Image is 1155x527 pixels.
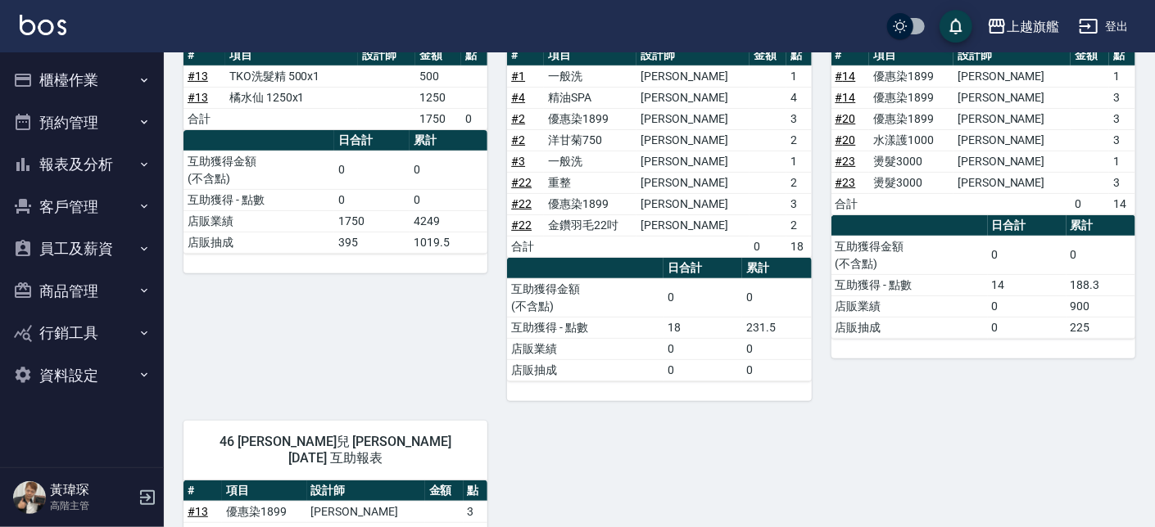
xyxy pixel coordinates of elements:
[544,108,636,129] td: 優惠染1899
[225,87,358,108] td: 橘水仙 1250x1
[831,45,1135,215] table: a dense table
[307,480,425,502] th: 設計師
[511,133,525,146] a: #2
[415,108,461,129] td: 1750
[7,312,157,354] button: 行銷工具
[188,91,208,104] a: #13
[410,232,487,253] td: 1019.5
[831,193,870,214] td: 合計
[786,151,812,172] td: 1
[1109,45,1135,66] th: 點
[183,189,334,210] td: 互助獲得 - 點數
[183,232,334,253] td: 店販抽成
[786,87,812,108] td: 4
[786,45,812,66] th: 點
[183,210,334,232] td: 店販業績
[636,87,750,108] td: [PERSON_NAME]
[225,65,358,87] td: TKO洗髮精 500x1
[988,236,1067,274] td: 0
[203,434,468,466] span: 46 [PERSON_NAME]兒 [PERSON_NAME] [DATE] 互助報表
[664,278,742,317] td: 0
[1109,87,1135,108] td: 3
[988,317,1067,338] td: 0
[1067,215,1135,236] th: 累計
[636,172,750,193] td: [PERSON_NAME]
[425,480,464,502] th: 金額
[636,193,750,214] td: [PERSON_NAME]
[664,338,742,359] td: 0
[1007,16,1059,37] div: 上越旗艦
[507,338,664,359] td: 店販業績
[869,151,953,172] td: 燙髮3000
[507,45,544,66] th: #
[20,15,66,35] img: Logo
[415,45,461,66] th: 金額
[1071,45,1109,66] th: 金額
[544,65,636,87] td: 一般洗
[334,232,410,253] td: 395
[869,87,953,108] td: 優惠染1899
[1109,65,1135,87] td: 1
[307,501,425,522] td: [PERSON_NAME]
[50,482,134,498] h5: 黃瑋琛
[511,197,532,210] a: #22
[636,108,750,129] td: [PERSON_NAME]
[50,498,134,513] p: 高階主管
[836,155,856,168] a: #23
[7,354,157,397] button: 資料設定
[7,186,157,228] button: 客戶管理
[7,270,157,313] button: 商品管理
[636,65,750,87] td: [PERSON_NAME]
[836,133,856,146] a: #20
[786,65,812,87] td: 1
[831,215,1135,339] table: a dense table
[869,129,953,151] td: 水漾護1000
[13,481,46,514] img: Person
[7,59,157,101] button: 櫃檯作業
[415,65,461,87] td: 500
[636,151,750,172] td: [PERSON_NAME]
[183,45,487,130] table: a dense table
[831,317,988,338] td: 店販抽成
[222,501,307,522] td: 優惠染1899
[750,236,786,257] td: 0
[1072,11,1135,42] button: 登出
[511,218,532,232] a: #22
[953,65,1071,87] td: [PERSON_NAME]
[507,317,664,338] td: 互助獲得 - 點數
[636,129,750,151] td: [PERSON_NAME]
[461,108,487,129] td: 0
[1109,129,1135,151] td: 3
[183,45,225,66] th: #
[869,45,953,66] th: 項目
[511,112,525,125] a: #2
[836,176,856,189] a: #23
[742,338,811,359] td: 0
[544,87,636,108] td: 精油SPA
[1109,172,1135,193] td: 3
[831,236,988,274] td: 互助獲得金額 (不含點)
[742,278,811,317] td: 0
[786,236,812,257] td: 18
[415,87,461,108] td: 1250
[1109,151,1135,172] td: 1
[988,274,1067,295] td: 14
[225,45,358,66] th: 項目
[869,108,953,129] td: 優惠染1899
[742,258,811,279] th: 累計
[953,172,1071,193] td: [PERSON_NAME]
[188,70,208,83] a: #13
[750,45,786,66] th: 金額
[188,505,208,518] a: #13
[410,151,487,189] td: 0
[507,278,664,317] td: 互助獲得金額 (不含點)
[1067,274,1135,295] td: 188.3
[410,130,487,151] th: 累計
[953,45,1071,66] th: 設計師
[410,210,487,232] td: 4249
[511,70,525,83] a: #1
[742,317,811,338] td: 231.5
[183,480,222,502] th: #
[836,112,856,125] a: #20
[988,215,1067,236] th: 日合計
